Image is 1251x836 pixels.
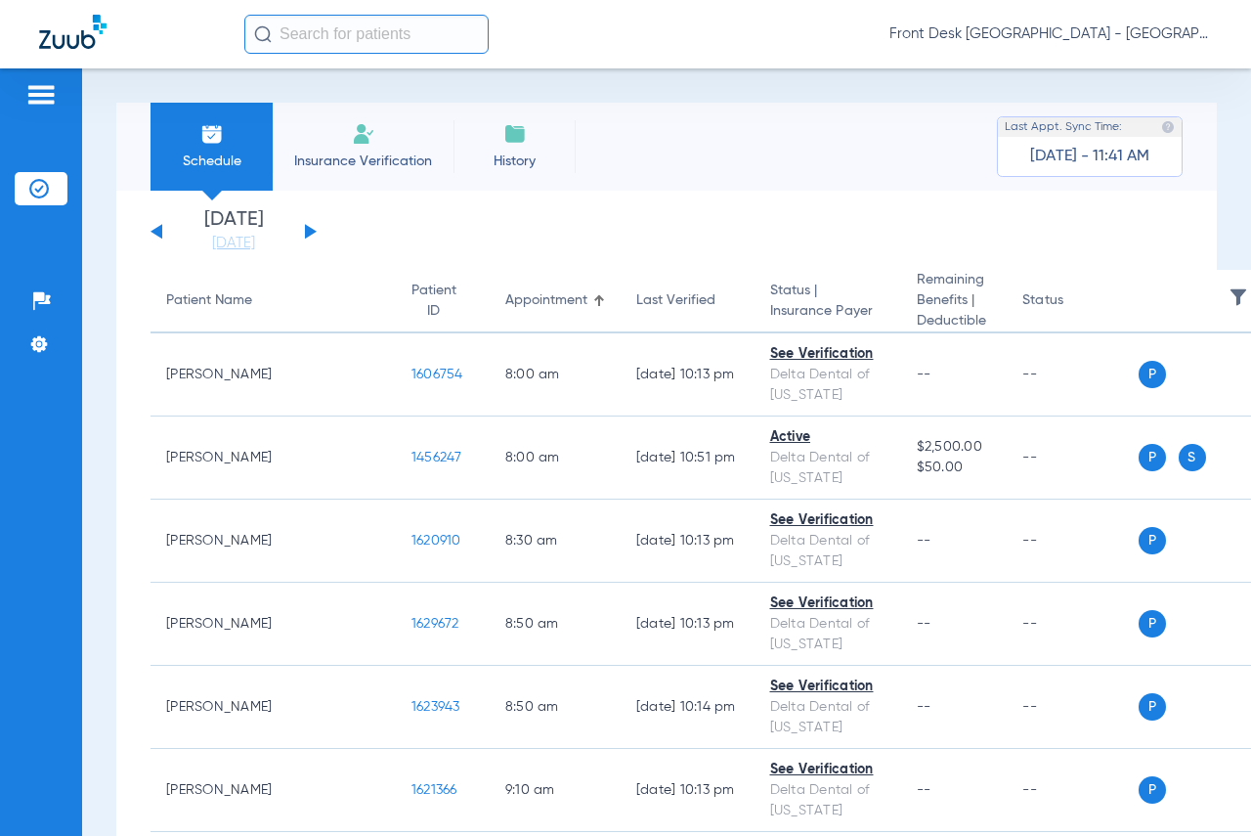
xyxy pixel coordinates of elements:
li: [DATE] [175,210,292,253]
span: 1456247 [411,451,462,464]
div: Patient ID [411,281,456,322]
span: 1629672 [411,617,459,631]
span: S [1179,444,1206,471]
span: -- [917,617,931,631]
div: Patient ID [411,281,474,322]
span: $2,500.00 [917,437,992,458]
div: See Verification [770,594,885,614]
div: See Verification [770,510,885,531]
span: P [1139,361,1166,388]
td: [DATE] 10:13 PM [621,583,755,666]
span: 1621366 [411,783,457,797]
td: [DATE] 10:13 PM [621,333,755,417]
span: 1606754 [411,368,463,381]
div: Delta Dental of [US_STATE] [770,531,885,572]
span: -- [917,368,931,381]
span: $50.00 [917,458,992,478]
img: hamburger-icon [25,83,57,107]
div: See Verification [770,760,885,780]
div: Patient Name [166,290,252,311]
span: Schedule [165,152,258,171]
div: Patient Name [166,290,380,311]
a: [DATE] [175,234,292,253]
span: Deductible [917,311,992,331]
img: Zuub Logo [39,15,107,49]
span: 1620910 [411,534,461,548]
div: Appointment [505,290,587,311]
td: 8:00 AM [490,417,621,500]
span: Insurance Verification [287,152,439,171]
span: -- [917,783,931,797]
img: History [503,122,527,146]
div: See Verification [770,677,885,697]
td: 8:50 AM [490,666,621,749]
img: filter.svg [1229,287,1248,307]
span: Last Appt. Sync Time: [1005,117,1122,137]
div: Delta Dental of [US_STATE] [770,697,885,738]
th: Status [1007,270,1139,333]
span: P [1139,444,1166,471]
td: [DATE] 10:51 PM [621,417,755,500]
td: -- [1007,333,1139,417]
td: [PERSON_NAME] [151,583,396,666]
span: P [1139,527,1166,554]
div: Last Verified [636,290,715,311]
img: Schedule [200,122,224,146]
th: Status | [755,270,901,333]
td: [PERSON_NAME] [151,666,396,749]
td: -- [1007,666,1139,749]
div: Active [770,427,885,448]
div: Last Verified [636,290,739,311]
div: Delta Dental of [US_STATE] [770,365,885,406]
div: Appointment [505,290,605,311]
td: 8:30 AM [490,500,621,583]
span: Front Desk [GEOGRAPHIC_DATA] - [GEOGRAPHIC_DATA] | My Community Dental Centers [889,24,1212,44]
td: [DATE] 10:13 PM [621,749,755,832]
div: See Verification [770,344,885,365]
th: Remaining Benefits | [901,270,1008,333]
span: P [1139,776,1166,804]
span: Insurance Payer [770,301,885,322]
td: -- [1007,500,1139,583]
td: -- [1007,417,1139,500]
span: P [1139,693,1166,721]
span: -- [917,700,931,714]
td: [DATE] 10:14 PM [621,666,755,749]
td: 8:50 AM [490,583,621,666]
span: P [1139,610,1166,638]
input: Search for patients [244,15,489,54]
span: -- [917,534,931,548]
span: [DATE] - 11:41 AM [1030,147,1149,166]
img: Manual Insurance Verification [352,122,375,146]
td: -- [1007,583,1139,666]
td: [PERSON_NAME] [151,500,396,583]
img: Search Icon [254,25,272,43]
td: 9:10 AM [490,749,621,832]
div: Delta Dental of [US_STATE] [770,448,885,489]
span: 1623943 [411,700,460,714]
td: [PERSON_NAME] [151,333,396,417]
td: [PERSON_NAME] [151,749,396,832]
td: 8:00 AM [490,333,621,417]
div: Delta Dental of [US_STATE] [770,780,885,821]
div: Delta Dental of [US_STATE] [770,614,885,655]
td: [DATE] 10:13 PM [621,500,755,583]
td: -- [1007,749,1139,832]
span: History [468,152,561,171]
img: last sync help info [1161,120,1175,134]
td: [PERSON_NAME] [151,417,396,500]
